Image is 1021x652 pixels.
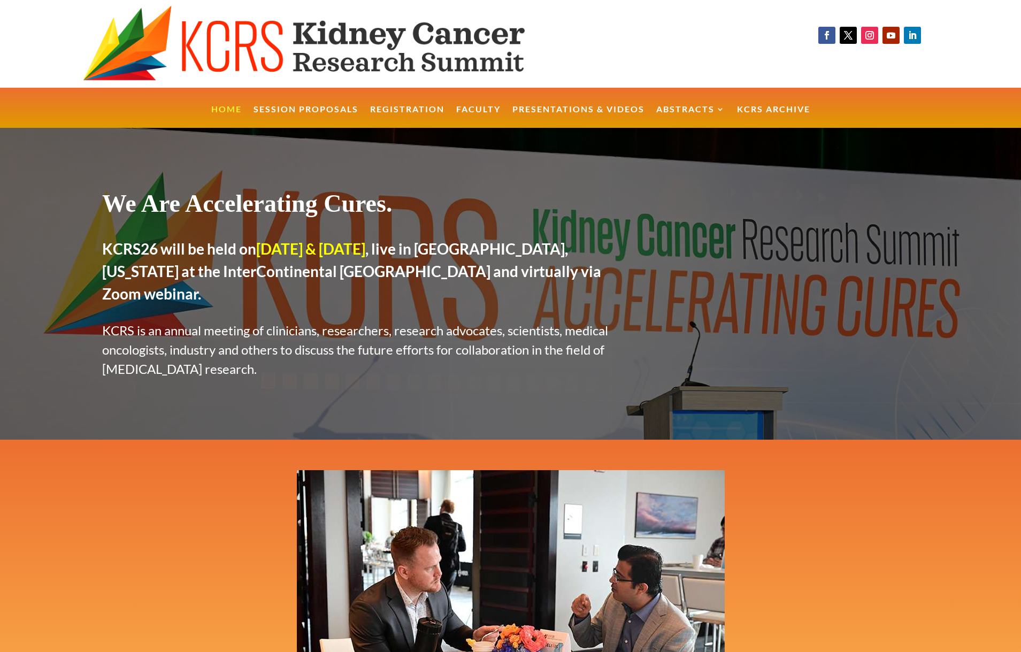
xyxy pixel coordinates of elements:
[83,5,579,82] img: KCRS generic logo wide
[882,27,900,44] a: Follow on Youtube
[211,105,242,128] a: Home
[818,27,835,44] a: Follow on Facebook
[840,27,857,44] a: Follow on X
[512,105,644,128] a: Presentations & Videos
[102,321,632,379] p: KCRS is an annual meeting of clinicians, researchers, research advocates, scientists, medical onc...
[861,27,878,44] a: Follow on Instagram
[102,237,632,310] h2: KCRS26 will be held on , live in [GEOGRAPHIC_DATA], [US_STATE] at the InterContinental [GEOGRAPHI...
[737,105,810,128] a: KCRS Archive
[656,105,725,128] a: Abstracts
[370,105,444,128] a: Registration
[456,105,501,128] a: Faculty
[254,105,358,128] a: Session Proposals
[102,189,632,224] h1: We Are Accelerating Cures.
[904,27,921,44] a: Follow on LinkedIn
[256,240,365,258] span: [DATE] & [DATE]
